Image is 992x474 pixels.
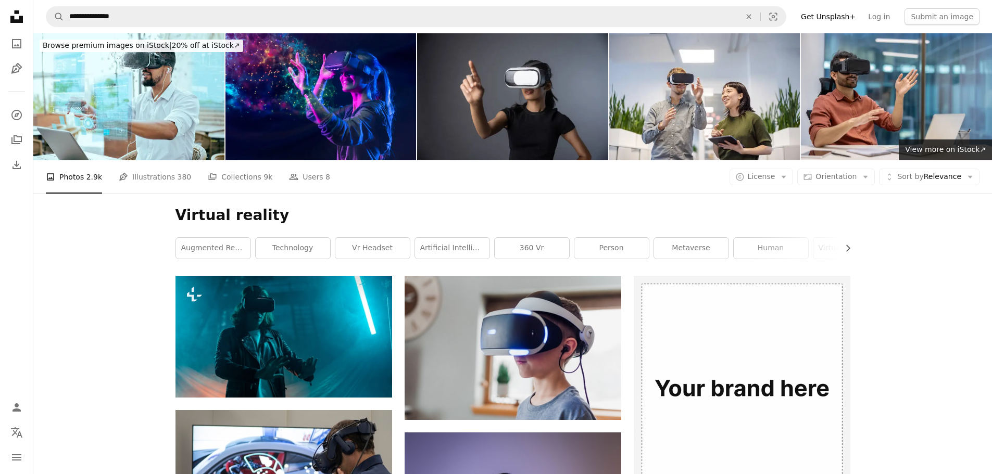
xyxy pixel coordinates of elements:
a: person [574,238,649,259]
img: Young girl interaction with and wearing a generic VR headset in front of a grey background [417,33,608,160]
a: metaverse [654,238,729,259]
img: Business professionals testing the new virtual reality software in office [609,33,800,160]
span: Relevance [897,172,961,182]
span: 8 [325,171,330,183]
a: Illustrations [6,58,27,79]
button: Submit an image [905,8,980,25]
img: Virtual reality entertainment in outdoor cafe [33,33,224,160]
span: License [748,172,775,181]
a: Get Unsplash+ [795,8,862,25]
span: Orientation [815,172,857,181]
form: Find visuals sitewide [46,6,786,27]
a: human [734,238,808,259]
button: Language [6,422,27,443]
div: 20% off at iStock ↗ [40,40,243,52]
a: Download History [6,155,27,175]
a: Illustrations 380 [119,160,191,194]
img: People with VR grasses playing virtual reality game. Future digital technology and 3D virtual rea... [225,33,417,160]
a: artificial intelligence [415,238,489,259]
a: Explore [6,105,27,125]
span: Browse premium images on iStock | [43,41,171,49]
a: technology [256,238,330,259]
img: Businessman exploring virtual reality with VR headset in modern office setting while interacting ... [801,33,992,160]
button: Sort byRelevance [879,169,980,185]
a: boy wearing black and white VR headset [405,343,621,352]
a: augmented reality [176,238,250,259]
a: virtual reality headset [813,238,888,259]
a: 360 vr [495,238,569,259]
a: View more on iStock↗ [899,139,992,160]
button: Visual search [761,7,786,27]
a: Photos [6,33,27,54]
h1: Virtual reality [175,206,850,225]
button: Clear [737,7,760,27]
a: Browse premium images on iStock|20% off at iStock↗ [33,33,249,58]
a: Users 8 [289,160,330,194]
a: vr headset [335,238,410,259]
span: Sort by [897,172,923,181]
button: Menu [6,447,27,468]
button: License [730,169,794,185]
img: boy wearing black and white VR headset [405,276,621,420]
span: 9k [263,171,272,183]
img: Metaverse digital cyber world technology, a man with virtual reality VR goggles playing augmented... [175,276,392,398]
a: Log in / Sign up [6,397,27,418]
a: Collections 9k [208,160,272,194]
span: 380 [178,171,192,183]
a: Log in [862,8,896,25]
button: scroll list to the right [838,238,850,259]
span: View more on iStock ↗ [905,145,986,153]
a: Metaverse digital cyber world technology, a man with virtual reality VR goggles playing augmented... [175,332,392,341]
button: Search Unsplash [46,7,64,27]
a: Collections [6,130,27,150]
button: Orientation [797,169,875,185]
